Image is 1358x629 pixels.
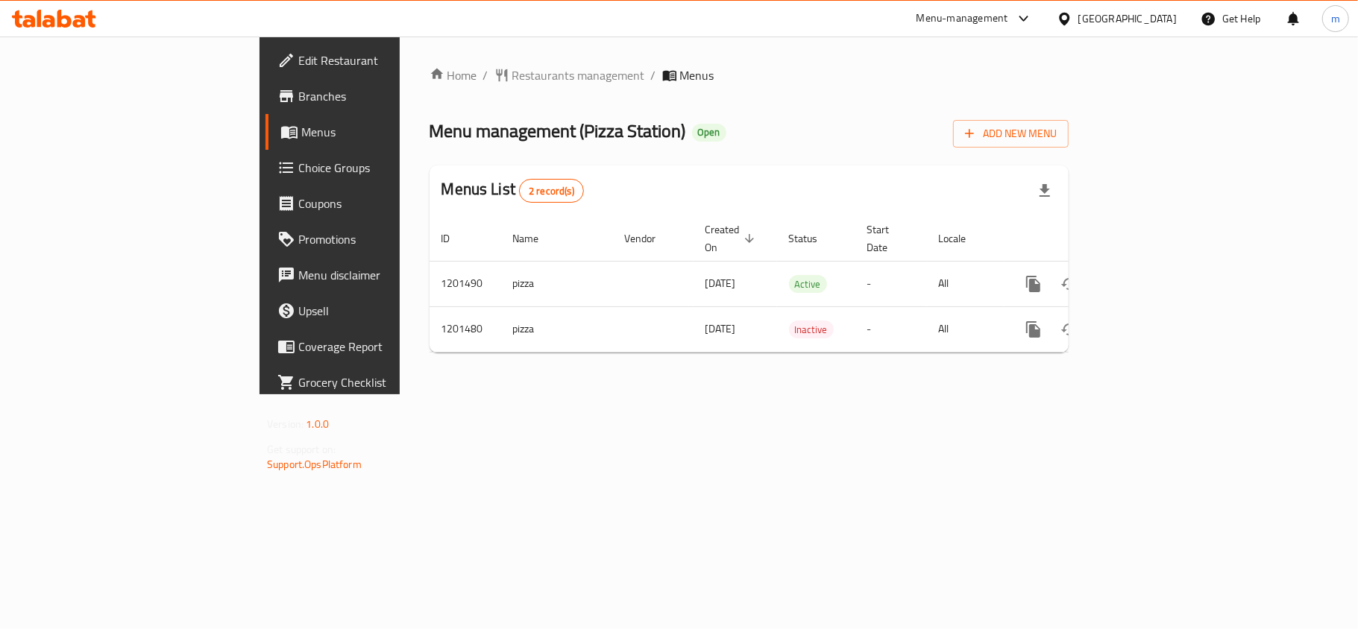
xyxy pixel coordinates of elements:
span: Name [513,230,559,247]
a: Edit Restaurant [265,42,486,78]
span: Menu management ( Pizza Station ) [430,114,686,148]
span: [DATE] [705,274,736,293]
span: Version: [267,414,304,434]
span: Active [789,276,827,293]
span: Edit Restaurant [298,51,474,69]
table: enhanced table [430,216,1171,353]
span: [DATE] [705,319,736,338]
td: pizza [501,306,613,352]
td: All [927,306,1004,352]
span: Upsell [298,302,474,320]
h2: Menus List [441,178,584,203]
div: [GEOGRAPHIC_DATA] [1078,10,1177,27]
button: Change Status [1051,312,1087,347]
span: Menus [301,123,474,141]
a: Grocery Checklist [265,364,486,400]
span: ID [441,230,470,247]
button: Add New Menu [953,120,1069,148]
td: All [927,261,1004,306]
div: Active [789,275,827,293]
a: Coupons [265,186,486,221]
span: Open [692,126,726,139]
a: Support.OpsPlatform [267,455,362,474]
div: Total records count [519,179,584,203]
span: Menu disclaimer [298,266,474,284]
span: Add New Menu [965,124,1057,143]
span: Choice Groups [298,159,474,177]
a: Promotions [265,221,486,257]
span: Coverage Report [298,338,474,355]
button: more [1016,312,1051,347]
span: m [1331,10,1340,27]
span: Locale [939,230,986,247]
td: pizza [501,261,613,306]
span: Promotions [298,230,474,248]
a: Choice Groups [265,150,486,186]
div: Open [692,124,726,142]
span: Vendor [625,230,676,247]
span: Inactive [789,321,834,338]
td: - [855,306,927,352]
span: 1.0.0 [306,414,329,434]
span: Grocery Checklist [298,373,474,391]
button: Change Status [1051,266,1087,302]
button: more [1016,266,1051,302]
a: Coverage Report [265,329,486,364]
th: Actions [1004,216,1171,262]
a: Menus [265,114,486,150]
span: Created On [705,221,759,256]
span: Branches [298,87,474,105]
a: Upsell [265,293,486,329]
span: Start Date [867,221,909,256]
span: 2 record(s) [520,184,583,198]
span: Coupons [298,195,474,212]
nav: breadcrumb [430,66,1069,84]
td: - [855,261,927,306]
span: Menus [680,66,714,84]
div: Export file [1027,173,1063,209]
span: Get support on: [267,440,336,459]
a: Branches [265,78,486,114]
div: Menu-management [917,10,1008,28]
span: Restaurants management [512,66,645,84]
span: Status [789,230,837,247]
a: Restaurants management [494,66,645,84]
a: Menu disclaimer [265,257,486,293]
li: / [651,66,656,84]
